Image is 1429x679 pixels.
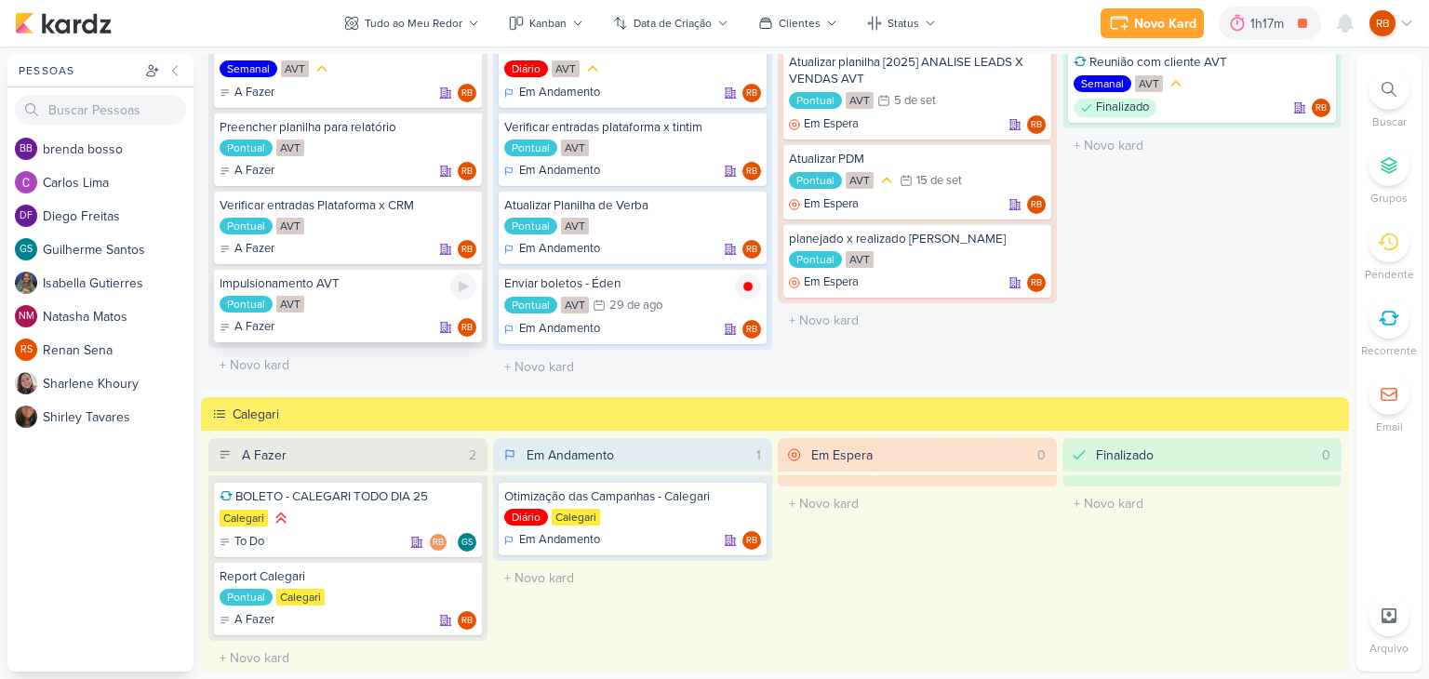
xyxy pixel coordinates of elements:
div: Rogerio Bispo [1027,273,1046,292]
p: To Do [234,533,264,552]
div: Em Andamento [504,320,600,339]
p: Recorrente [1361,342,1417,359]
div: AVT [1135,75,1163,92]
p: RB [746,89,757,99]
div: Preencher planilha para relatório [220,119,476,136]
div: D i e g o F r e i t a s [43,206,194,226]
div: Pontual [504,218,557,234]
div: brenda bosso [15,138,37,160]
div: BOLETO - CALEGARI TODO DIA 25 [220,488,476,505]
p: Pendente [1365,266,1414,283]
div: Finalizado [1074,99,1156,117]
div: A Fazer [220,162,274,180]
p: RB [1031,279,1042,288]
input: + Novo kard [497,353,768,380]
input: + Novo kard [497,565,768,592]
input: + Novo kard [212,645,484,672]
p: RB [461,617,473,626]
p: GS [461,539,474,548]
div: Prioridade Média [1167,74,1185,93]
div: b r e n d a b o s s o [43,140,194,159]
button: Novo Kard [1101,8,1204,38]
p: RB [746,167,757,177]
input: + Novo kard [781,307,1053,334]
div: Responsável: Rogerio Bispo [742,84,761,102]
div: Impulsionamento AVT [220,275,476,292]
div: 15 de set [916,175,962,187]
div: Responsável: Rogerio Bispo [742,162,761,180]
div: AVT [281,60,309,77]
div: Rogerio Bispo [742,162,761,180]
img: Isabella Gutierres [15,272,37,294]
div: AVT [846,172,874,189]
div: A Fazer [220,84,274,102]
p: bb [20,144,33,154]
p: Buscar [1372,113,1407,130]
div: AVT [276,140,304,156]
p: Em Andamento [519,162,600,180]
p: DF [20,211,33,221]
div: Pontual [220,589,273,606]
div: A Fazer [220,611,274,630]
div: Pontual [504,297,557,313]
div: Em Espera [789,273,859,292]
input: + Novo kard [1066,132,1338,159]
div: S h a r l e n e K h o u r y [43,374,194,393]
p: Em Andamento [519,320,600,339]
div: To Do [220,533,264,552]
p: RB [433,539,444,548]
img: Shirley Tavares [15,406,37,428]
div: AVT [561,140,589,156]
p: A Fazer [234,240,274,259]
div: Rogerio Bispo [742,531,761,550]
input: + Novo kard [781,490,1053,517]
p: RB [1031,201,1042,210]
div: Diário [504,60,548,77]
div: Prioridade Alta [272,509,290,527]
div: Pontual [504,140,557,156]
div: 0 [1030,446,1053,465]
div: Responsável: Rogerio Bispo [458,84,476,102]
div: Enviar boletos - Éden [504,275,761,292]
div: Rogerio Bispo [1369,10,1396,36]
p: A Fazer [234,84,274,102]
div: Rogerio Bispo [458,162,476,180]
div: planejado x realizado Éden [789,231,1046,247]
div: Atualizar PDM [789,151,1046,167]
div: Pontual [220,140,273,156]
div: I s a b e l l a G u t i e r r e s [43,273,194,293]
div: AVT [561,297,589,313]
div: Responsável: Rogerio Bispo [458,240,476,259]
p: Email [1376,419,1403,435]
div: AVT [846,251,874,268]
div: Rogerio Bispo [1027,115,1046,134]
div: Ligar relógio [450,273,476,300]
div: 1h17m [1250,14,1289,33]
li: Ctrl + F [1356,69,1422,130]
div: Calegari [233,405,1343,424]
div: Guilherme Santos [458,533,476,552]
div: Calegari [220,510,268,526]
div: Em Espera [789,115,859,134]
div: Responsável: Guilherme Santos [458,533,476,552]
p: Em Espera [804,273,859,292]
input: + Novo kard [1066,490,1338,517]
img: kardz.app [15,12,112,34]
div: Pessoas [15,62,141,79]
p: RS [20,345,33,355]
div: Pontual [220,296,273,313]
div: Otimização das Campanhas - Calegari [504,488,761,505]
p: A Fazer [234,611,274,630]
div: Responsável: Rogerio Bispo [742,240,761,259]
div: Responsável: Rogerio Bispo [458,318,476,337]
div: Rogerio Bispo [458,611,476,630]
div: Report Calegari [220,568,476,585]
div: Renan Sena [15,339,37,361]
p: RB [1376,15,1390,32]
div: Em Andamento [504,240,600,259]
div: Rogerio Bispo [1312,99,1330,117]
p: Em Andamento [519,240,600,259]
div: 1 [749,446,768,465]
div: Rogerio Bispo [1027,195,1046,214]
div: Responsável: Rogerio Bispo [742,531,761,550]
